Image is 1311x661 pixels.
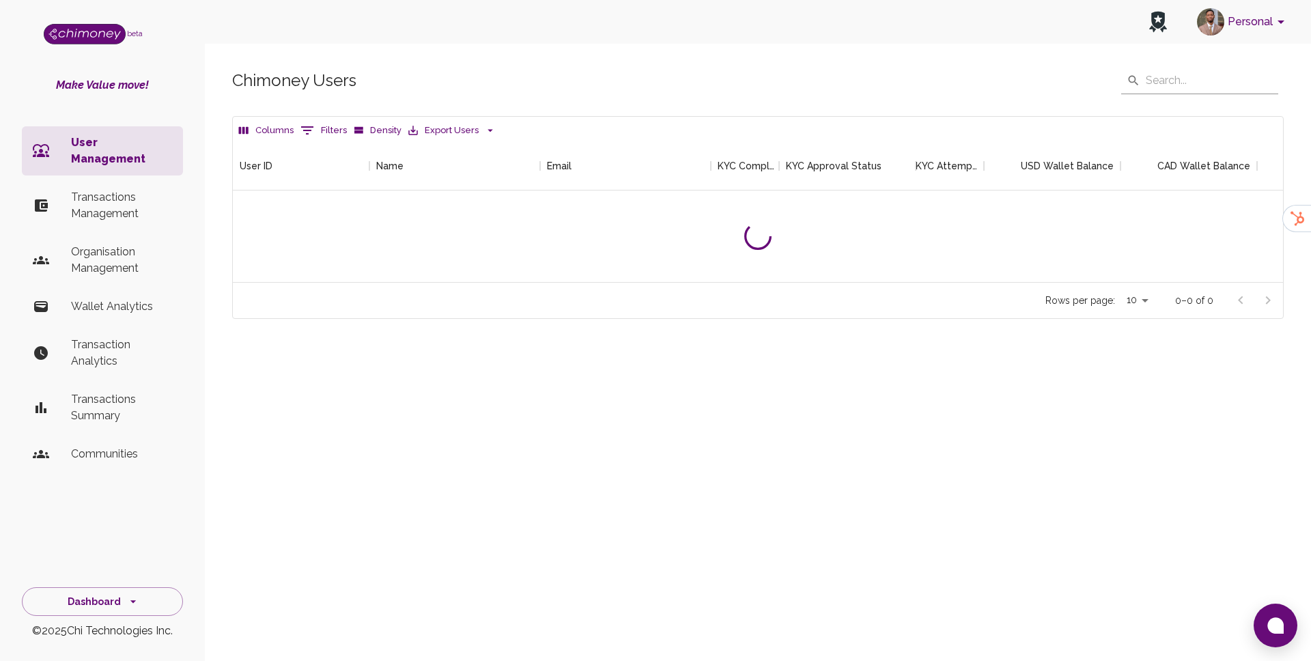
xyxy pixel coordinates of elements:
[1197,8,1224,36] img: avatar
[71,244,172,277] p: Organisation Management
[297,119,350,141] button: Show filters
[44,24,126,44] img: Logo
[127,29,143,38] span: beta
[916,141,977,191] div: KYC Attempts
[71,391,172,424] p: Transactions Summary
[786,141,882,191] div: KYC Approval Status
[1120,141,1257,191] div: CAD Wallet Balance
[1175,294,1213,307] p: 0–0 of 0
[240,141,272,191] div: User ID
[369,141,540,191] div: Name
[916,141,984,191] div: KYC Attempts
[71,189,172,222] p: Transactions Management
[540,141,711,191] div: Email
[984,141,1120,191] div: USD Wallet Balance
[71,135,172,167] p: User Management
[71,337,172,369] p: Transaction Analytics
[71,298,172,315] p: Wallet Analytics
[1146,67,1278,94] input: Search...
[236,120,297,141] button: Select columns
[547,141,572,191] div: Email
[376,141,404,191] div: Name
[718,141,779,191] div: KYC Completed
[1157,141,1250,191] div: CAD Wallet Balance
[1045,294,1115,307] p: Rows per page:
[71,446,172,462] p: Communities
[1192,4,1295,40] button: account of current user
[22,587,183,617] button: Dashboard
[711,141,779,191] div: KYC Completed
[350,120,405,141] button: Density
[779,141,916,191] div: KYC Approval Status
[405,120,498,141] button: Export Users
[1021,141,1114,191] div: USD Wallet Balance
[232,70,356,92] h5: Chimoney Users
[1254,604,1297,647] button: Open chat window
[1120,290,1153,310] div: 10
[233,141,369,191] div: User ID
